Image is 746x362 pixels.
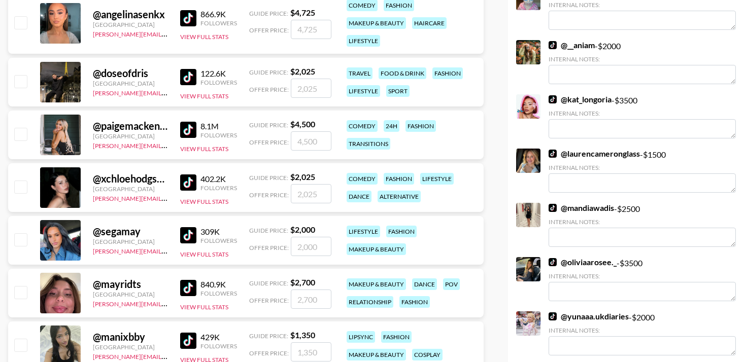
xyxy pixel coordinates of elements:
img: TikTok [549,150,557,158]
a: [PERSON_NAME][EMAIL_ADDRESS][DOMAIN_NAME] [93,28,243,38]
span: Guide Price: [249,174,288,182]
div: dance [412,278,437,290]
span: Guide Price: [249,10,288,17]
button: View Full Stats [180,145,228,153]
div: 402.2K [200,174,237,184]
img: TikTok [180,280,196,296]
div: Internal Notes: [549,327,736,334]
img: TikTok [180,122,196,138]
div: Followers [200,342,237,350]
img: TikTok [180,227,196,243]
input: 4,725 [291,20,331,39]
strong: $ 1,350 [290,330,315,340]
img: TikTok [549,95,557,103]
span: Guide Price: [249,68,288,76]
div: @ doseofdris [93,67,168,80]
div: makeup & beauty [347,17,406,29]
div: 24h [384,120,399,132]
div: lifestyle [347,85,380,97]
div: Followers [200,184,237,192]
a: [PERSON_NAME][EMAIL_ADDRESS][DOMAIN_NAME] [93,351,243,360]
div: transitions [347,138,390,150]
span: Offer Price: [249,86,289,93]
div: lifestyle [347,35,380,47]
div: 840.9K [200,279,237,289]
span: Offer Price: [249,191,289,199]
button: View Full Stats [180,303,228,311]
div: @ mayridts [93,278,168,291]
div: @ angelinasenkx [93,8,168,21]
div: Internal Notes: [549,55,736,63]
a: @mandiawadis [549,203,614,213]
input: 2,000 [291,237,331,256]
div: 309K [200,227,237,237]
strong: $ 2,000 [290,225,315,234]
div: [GEOGRAPHIC_DATA] [93,343,168,351]
a: @__aniam [549,40,595,50]
div: - $ 3500 [549,257,736,301]
span: Guide Price: [249,121,288,129]
div: [GEOGRAPHIC_DATA] [93,291,168,298]
div: pov [443,278,460,290]
div: 8.1M [200,121,237,131]
div: sport [386,85,410,97]
strong: $ 4,500 [290,119,315,129]
strong: $ 4,725 [290,8,315,17]
span: Offer Price: [249,138,289,146]
div: lipsync [347,331,375,343]
span: Offer Price: [249,297,289,304]
button: View Full Stats [180,250,228,258]
div: [GEOGRAPHIC_DATA] [93,185,168,193]
img: TikTok [549,41,557,49]
div: - $ 2000 [549,40,736,84]
div: fashion [386,226,417,237]
span: Offer Price: [249,349,289,357]
div: makeup & beauty [347,243,406,255]
a: @yunaaa.ukdiaries [549,311,629,321]
input: 4,500 [291,131,331,151]
div: Internal Notes: [549,272,736,280]
div: travel [347,67,372,79]
img: TikTok [549,312,557,320]
input: 1,350 [291,342,331,361]
div: fashion [381,331,412,343]
div: Followers [200,289,237,297]
div: cosplay [412,349,443,360]
input: 2,025 [291,79,331,98]
a: @laurencameronglass [549,149,640,159]
div: [GEOGRAPHIC_DATA] [93,132,168,140]
span: Offer Price: [249,244,289,251]
img: TikTok [180,333,196,349]
button: View Full Stats [180,33,228,41]
span: Guide Price: [249,227,288,234]
img: TikTok [549,258,557,266]
a: @kat_longoria [549,94,612,104]
div: haircare [412,17,447,29]
div: @ manixbby [93,331,168,343]
div: relationship [347,296,393,308]
div: @ paigemackenzie [93,120,168,132]
div: alternative [378,191,421,202]
div: makeup & beauty [347,278,406,290]
div: lifestyle [420,173,454,185]
button: View Full Stats [180,92,228,100]
div: [GEOGRAPHIC_DATA] [93,80,168,87]
div: - $ 2000 [549,311,736,355]
div: Internal Notes: [549,164,736,171]
div: - $ 1500 [549,149,736,193]
div: @ xchloehodgsonx [93,172,168,185]
div: lifestyle [347,226,380,237]
div: food & drink [379,67,426,79]
div: 122.6K [200,68,237,79]
div: Followers [200,237,237,244]
div: - $ 3500 [549,94,736,138]
div: Followers [200,19,237,27]
div: - $ 2500 [549,203,736,247]
div: Followers [200,131,237,139]
strong: $ 2,025 [290,66,315,76]
div: [GEOGRAPHIC_DATA] [93,21,168,28]
div: comedy [347,173,378,185]
span: Offer Price: [249,26,289,34]
div: Internal Notes: [549,110,736,117]
img: TikTok [549,204,557,212]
